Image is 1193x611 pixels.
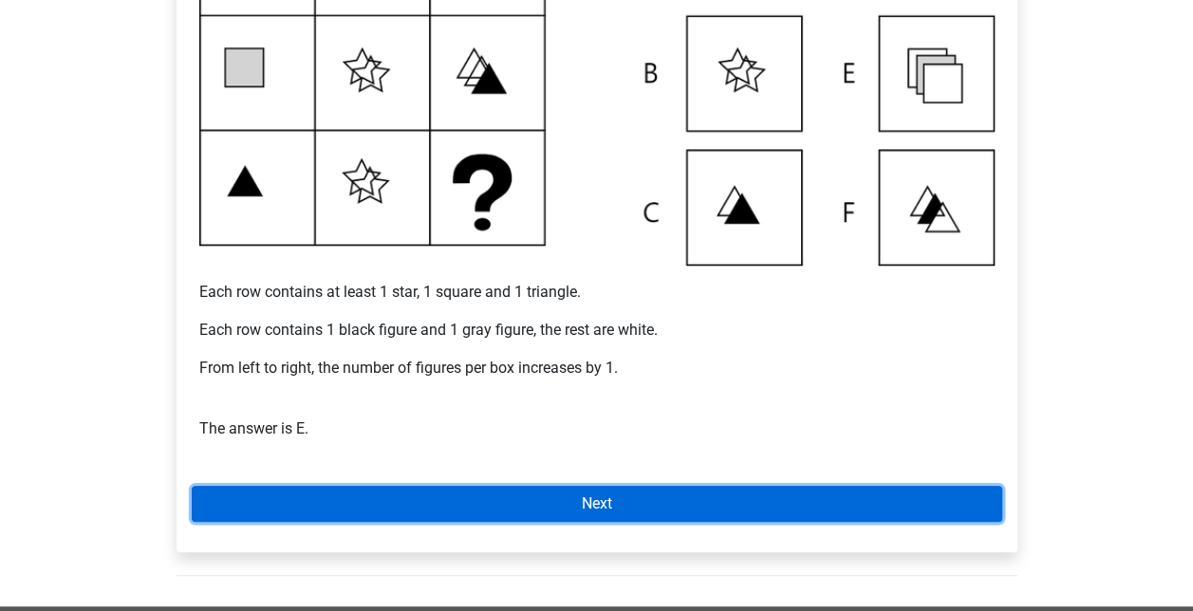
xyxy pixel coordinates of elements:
p: Each row contains at least 1 star, 1 square and 1 triangle. [199,281,995,304]
p: The answer is E. [199,395,995,440]
p: Each row contains 1 black figure and 1 gray figure, the rest are white. [199,319,995,342]
a: Next [192,486,1002,522]
p: From left to right, the number of figures per box increases by 1. [199,357,995,380]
